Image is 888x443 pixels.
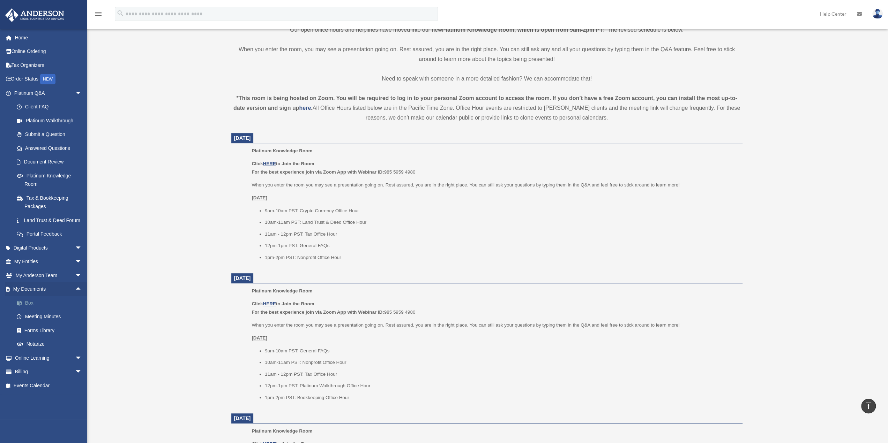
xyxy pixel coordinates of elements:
[10,227,92,241] a: Portal Feedback
[5,31,92,45] a: Home
[5,351,92,365] a: Online Learningarrow_drop_down
[10,169,89,191] a: Platinum Knowledge Room
[94,12,103,18] a: menu
[75,241,89,255] span: arrow_drop_down
[263,161,276,166] a: HERE
[265,394,738,402] li: 1pm-2pm PST: Bookkeeping Office Hour
[10,213,92,227] a: Land Trust & Deed Forum
[252,288,312,293] span: Platinum Knowledge Room
[265,218,738,227] li: 10am-11am PST: Land Trust & Deed Office Hour
[10,191,92,213] a: Tax & Bookkeeping Packages
[861,399,876,413] a: vertical_align_top
[299,105,311,111] a: here
[252,428,312,434] span: Platinum Knowledge Room
[231,74,743,84] p: Need to speak with someone in a more detailed fashion? We can accommodate that!
[5,86,92,100] a: Platinum Q&Aarrow_drop_down
[231,93,743,123] div: All Office Hours listed below are in the Pacific Time Zone. Office Hour events are restricted to ...
[265,207,738,215] li: 9am-10am PST: Crypto Currency Office Hour
[233,95,737,111] strong: *This room is being hosted on Zoom. You will be required to log in to your personal Zoom account ...
[252,335,267,341] u: [DATE]
[234,415,251,421] span: [DATE]
[5,72,92,86] a: Order StatusNEW
[252,148,312,153] span: Platinum Knowledge Room
[265,253,738,262] li: 1pm-2pm PST: Nonprofit Office Hour
[10,141,92,155] a: Answered Questions
[5,268,92,282] a: My Anderson Teamarrow_drop_down
[10,100,92,114] a: Client FAQ
[311,105,312,111] strong: .
[231,25,743,35] p: Our open office hours and helplines have moved into our new ! The revised schedule is below.
[10,337,92,351] a: Notarize
[263,301,276,306] a: HERE
[864,402,873,410] i: vertical_align_top
[234,275,251,281] span: [DATE]
[10,114,92,128] a: Platinum Walkthrough
[252,181,737,189] p: When you enter the room you may see a presentation going on. Rest assured, you are in the right p...
[94,10,103,18] i: menu
[117,9,124,17] i: search
[75,365,89,379] span: arrow_drop_down
[265,370,738,379] li: 11am - 12pm PST: Tax Office Hour
[442,27,603,33] strong: Platinum Knowledge Room, which is open from 9am-2pm PT
[10,155,92,169] a: Document Review
[231,45,743,64] p: When you enter the room, you may see a presentation going on. Rest assured, you are in the right ...
[252,310,384,315] b: For the best experience join via Zoom App with Webinar ID:
[5,282,92,296] a: My Documentsarrow_drop_up
[252,160,737,176] p: 985 5959 4980
[252,195,267,200] u: [DATE]
[252,161,314,166] b: Click to Join the Room
[5,241,92,255] a: Digital Productsarrow_drop_down
[872,9,883,19] img: User Pic
[5,58,92,72] a: Tax Organizers
[10,323,92,337] a: Forms Library
[10,128,92,142] a: Submit a Question
[234,135,251,141] span: [DATE]
[5,365,92,379] a: Billingarrow_drop_down
[5,45,92,59] a: Online Ordering
[252,301,314,306] b: Click to Join the Room
[252,321,737,329] p: When you enter the room you may see a presentation going on. Rest assured, you are in the right p...
[3,8,66,22] img: Anderson Advisors Platinum Portal
[75,282,89,297] span: arrow_drop_up
[75,351,89,365] span: arrow_drop_down
[5,255,92,269] a: My Entitiesarrow_drop_down
[10,296,92,310] a: Box
[252,300,737,316] p: 985 5959 4980
[10,310,92,324] a: Meeting Minutes
[265,347,738,355] li: 9am-10am PST: General FAQs
[5,379,92,392] a: Events Calendar
[75,86,89,100] span: arrow_drop_down
[265,358,738,367] li: 10am-11am PST: Nonprofit Office Hour
[265,382,738,390] li: 12pm-1pm PST: Platinum Walkthrough Office Hour
[252,169,384,175] b: For the best experience join via Zoom App with Webinar ID:
[75,268,89,283] span: arrow_drop_down
[265,242,738,250] li: 12pm-1pm PST: General FAQs
[75,255,89,269] span: arrow_drop_down
[40,74,55,84] div: NEW
[265,230,738,238] li: 11am - 12pm PST: Tax Office Hour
